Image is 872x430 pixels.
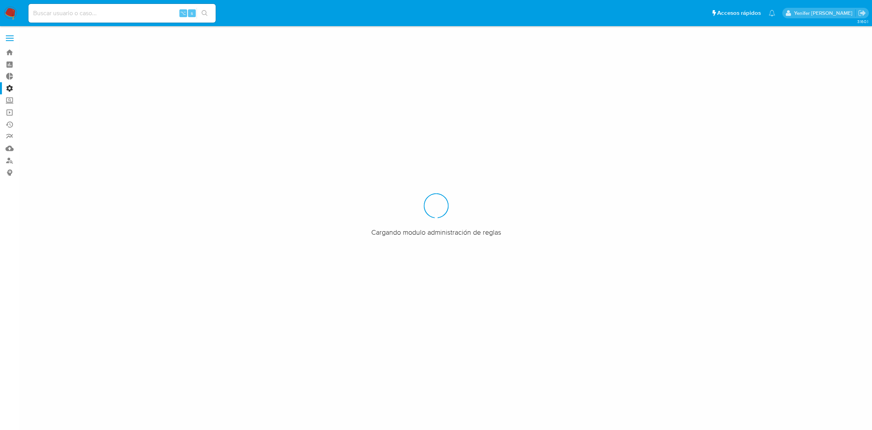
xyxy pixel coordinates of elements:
[28,8,216,18] input: Buscar usuario o caso...
[794,9,855,17] p: yenifer.pena@mercadolibre.com
[191,9,193,17] span: s
[197,8,213,19] button: search-icon
[371,227,501,237] span: Cargando modulo administración de reglas
[180,9,186,17] span: ⌥
[769,10,775,16] a: Notificaciones
[717,9,761,17] span: Accesos rápidos
[858,9,866,17] a: Salir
